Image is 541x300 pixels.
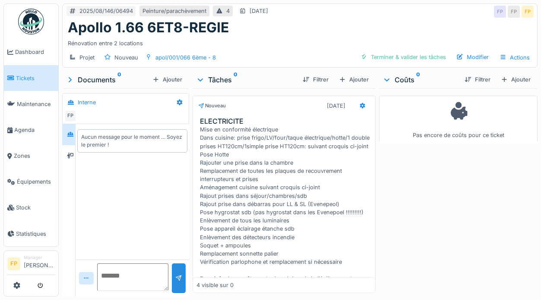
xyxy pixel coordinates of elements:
li: FP [7,257,20,270]
div: Ajouter [335,74,372,85]
div: FP [522,6,534,18]
div: Nouveau [114,53,138,62]
span: Dashboard [15,48,55,56]
sup: 0 [117,75,121,85]
span: Équipements [17,178,55,186]
div: Coûts [383,75,458,85]
a: FP Manager[PERSON_NAME] [7,254,55,275]
div: Rénovation entre 2 locations [68,36,532,47]
a: Statistiques [4,221,58,247]
div: Pas encore de coûts pour ce ticket [385,100,532,140]
div: Projet [79,53,95,62]
div: [DATE] [327,102,345,110]
h3: ELECTRICITE [200,117,372,125]
div: 4 [226,7,230,15]
div: 2025/08/146/06494 [79,7,133,15]
div: [DATE] [250,7,268,15]
div: Manager [24,254,55,261]
h1: Apollo 1.66 6ET8-REGIE [68,19,229,36]
a: Agenda [4,117,58,143]
div: Aucun message pour le moment … Soyez le premier ! [81,133,183,149]
img: Badge_color-CXgf-gQk.svg [18,9,44,34]
sup: 0 [234,75,237,85]
a: Maintenance [4,91,58,117]
div: 4 visible sur 0 [196,281,234,289]
div: FP [64,110,76,122]
span: Maintenance [17,100,55,108]
span: Agenda [14,126,55,134]
div: Interne [78,98,96,106]
div: Tâches [196,75,296,85]
span: Stock [16,203,55,212]
div: Peinture/parachèvement [142,7,206,15]
div: FP [508,6,520,18]
span: Statistiques [16,230,55,238]
a: Stock [4,195,58,221]
sup: 0 [416,75,420,85]
a: Équipements [4,169,58,195]
span: Zones [14,152,55,160]
div: FP [494,6,506,18]
div: Ajouter [497,74,534,85]
a: Tickets [4,65,58,91]
li: [PERSON_NAME] [24,254,55,273]
a: Dashboard [4,39,58,65]
div: Mise en conformité électrique Dans cuisine: prise frigo/LV/four/taque électrique/hotte/1 double p... [200,125,372,291]
div: Filtrer [461,74,494,85]
div: Nouveau [198,102,226,109]
span: Tickets [16,74,55,82]
div: Ajouter [149,74,186,85]
div: Filtrer [299,74,332,85]
a: Zones [4,143,58,169]
div: Modifier [453,51,492,63]
div: apol/001/066 6ème - 8 [155,53,216,62]
div: Terminer & valider les tâches [357,51,449,63]
div: Actions [496,51,534,64]
div: Documents [66,75,149,85]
